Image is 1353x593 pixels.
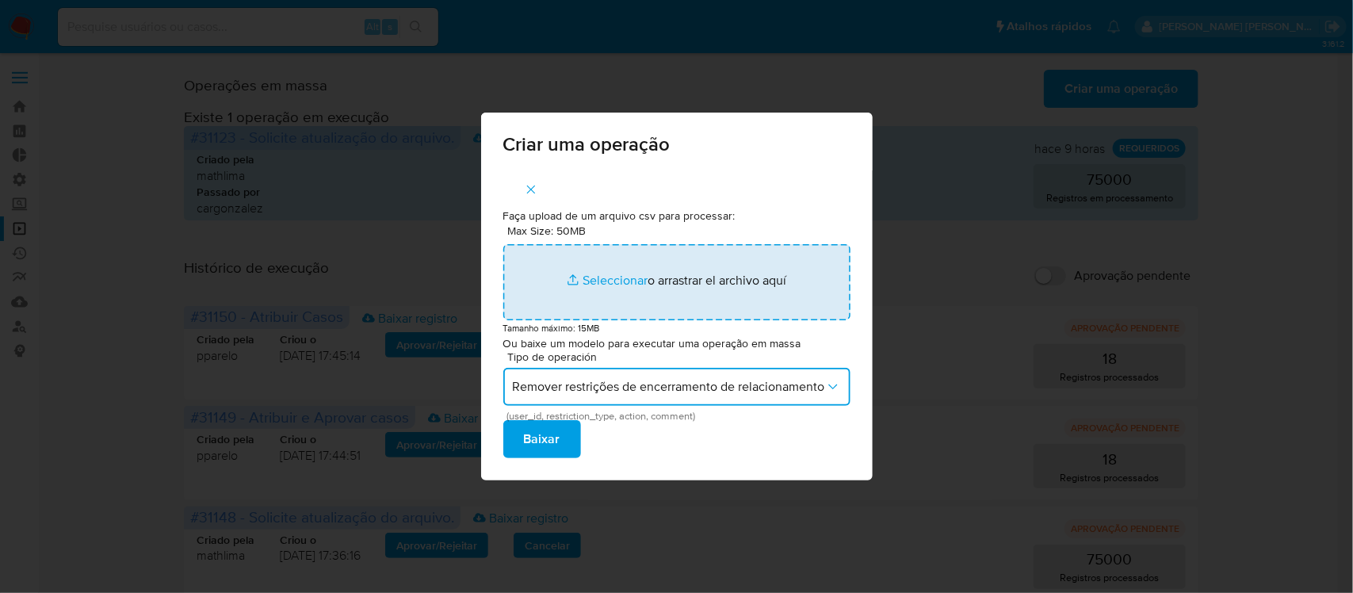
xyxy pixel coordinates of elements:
[503,135,850,154] span: Criar uma operação
[503,368,850,406] button: Remover restrições de encerramento de relacionamento
[503,420,581,458] button: Baixar
[506,412,854,420] span: (user_id, restriction_type, action, comment)
[503,336,850,352] p: Ou baixe um modelo para executar uma operação em massa
[508,224,587,238] label: Max Size: 50MB
[503,321,600,335] small: Tamanho máximo: 15MB
[503,209,850,224] p: Faça upload de um arquivo csv para processar:
[524,422,560,457] span: Baixar
[507,351,854,362] span: Tipo de operación
[513,379,825,395] span: Remover restrições de encerramento de relacionamento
